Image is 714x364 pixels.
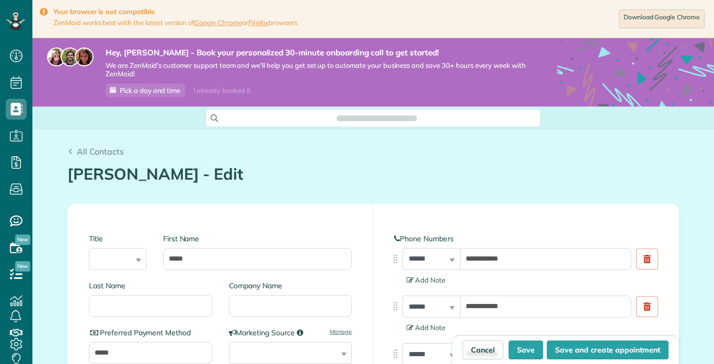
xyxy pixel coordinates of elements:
h1: [PERSON_NAME] - Edit [67,166,679,183]
img: michelle-19f622bdf1676172e81f8f8fba1fb50e276960ebfe0243fe18214015130c80e4.jpg [75,48,94,66]
span: All Contacts [77,146,124,157]
strong: Hey, [PERSON_NAME] - Book your personalized 30-minute onboarding call to get started! [106,48,526,58]
a: Firefox [248,18,269,27]
a: All Contacts [67,145,124,158]
img: drag_indicator-119b368615184ecde3eda3c64c821f6cf29d3e2b97b89ee44bc31753036683e5.png [390,301,401,312]
a: Google Chrome [194,18,242,27]
span: Pick a day and time [120,86,180,95]
div: I already booked it [187,84,257,97]
label: Last Name [89,280,212,291]
label: First Name [163,233,352,244]
span: Add Note [407,276,445,284]
button: Save and create appointment [547,340,669,359]
label: Preferred Payment Method [89,327,212,338]
a: Cancel [463,340,503,359]
img: drag_indicator-119b368615184ecde3eda3c64c821f6cf29d3e2b97b89ee44bc31753036683e5.png [390,253,401,264]
span: We are ZenMaid’s customer support team and we’ll help you get set up to automate your business an... [106,61,526,79]
span: Add Note [407,323,445,332]
strong: Your browser is not compatible [53,7,297,16]
span: Search ZenMaid… [347,113,406,123]
a: Download Google Chrome [619,9,705,28]
img: jorge-587dff0eeaa6aab1f244e6dc62b8924c3b6ad411094392a53c71c6c4a576187d.jpg [61,48,79,66]
span: New [15,261,30,272]
img: drag_indicator-119b368615184ecde3eda3c64c821f6cf29d3e2b97b89ee44bc31753036683e5.png [390,348,401,359]
img: maria-72a9807cf96188c08ef61303f053569d2e2a8a1cde33d635c8a3ac13582a053d.jpg [47,48,66,66]
a: Pick a day and time [106,84,185,97]
span: ZenMaid works best with the latest version of or browsers [53,18,297,27]
label: Title [89,233,146,244]
span: New [15,234,30,245]
label: Marketing Source [229,327,352,338]
label: Phone Numbers [394,233,658,244]
button: Save [509,340,543,359]
a: Manage [330,327,352,336]
label: Company Name [229,280,352,291]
